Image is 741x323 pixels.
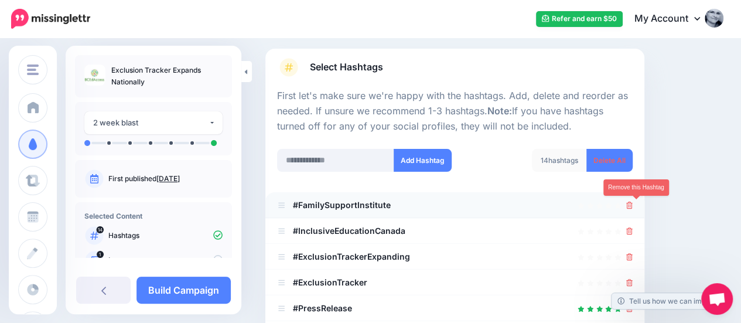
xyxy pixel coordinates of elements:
[487,105,512,117] b: Note:
[293,277,367,287] b: #ExclusionTracker
[93,116,209,130] div: 2 week blast
[310,59,383,75] span: Select Hashtags
[536,11,623,27] a: Refer and earn $50
[541,156,548,165] span: 14
[27,64,39,75] img: menu.png
[277,89,633,134] p: First let's make sure we're happy with the hashtags. Add, delete and reorder as needed. If unsure...
[586,149,633,172] a: Delete All
[532,149,587,172] div: hashtags
[293,200,391,210] b: #FamilySupportInstitute
[84,111,223,134] button: 2 week blast
[108,174,223,184] p: First published
[612,293,727,309] a: Tell us how we can improve
[108,230,223,241] p: Hashtags
[84,64,105,86] img: 89a29a01d118f68a35dce1835d7a9ea7_thumb.jpg
[701,283,733,315] a: Open chat
[84,212,223,220] h4: Selected Content
[97,251,104,258] span: 1
[156,174,180,183] a: [DATE]
[293,251,410,261] b: #ExclusionTrackerExpanding
[623,5,723,33] a: My Account
[394,149,452,172] button: Add Hashtag
[97,226,104,233] span: 14
[108,255,223,266] p: Images
[277,58,633,89] a: Select Hashtags
[293,303,352,313] b: #PressRelease
[111,64,223,88] p: Exclusion Tracker Expands Nationally
[293,226,405,236] b: #InclusiveEducationCanada
[11,9,90,29] img: Missinglettr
